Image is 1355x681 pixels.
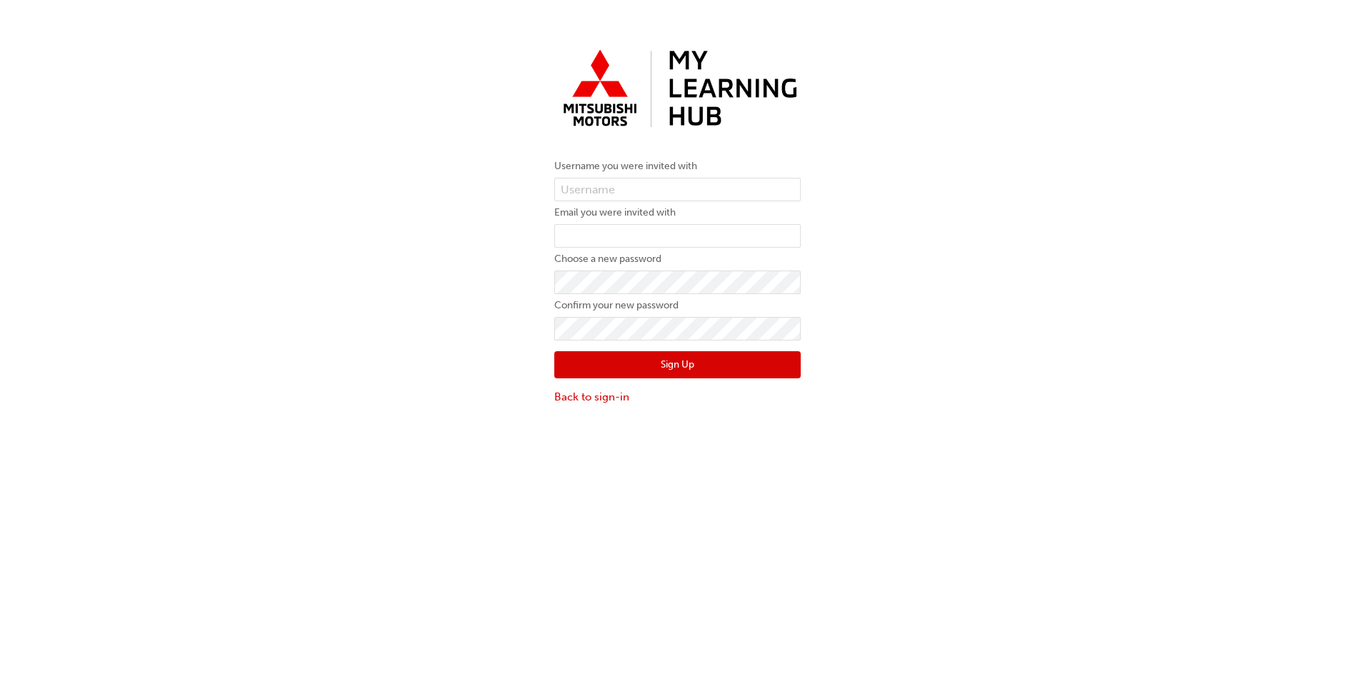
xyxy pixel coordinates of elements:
[554,351,801,378] button: Sign Up
[554,43,801,136] img: mmal
[554,297,801,314] label: Confirm your new password
[554,204,801,221] label: Email you were invited with
[554,158,801,175] label: Username you were invited with
[554,251,801,268] label: Choose a new password
[554,178,801,202] input: Username
[554,389,801,405] a: Back to sign-in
